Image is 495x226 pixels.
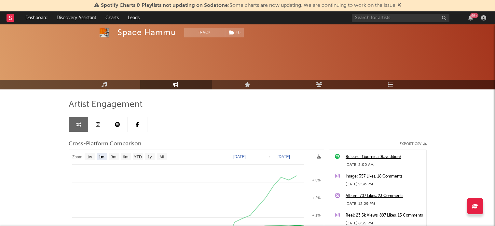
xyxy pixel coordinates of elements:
text: 1w [87,155,92,159]
div: Space Hammu [117,28,176,37]
a: Discovery Assistant [52,11,101,24]
button: Export CSV [400,142,427,146]
span: Cross-Platform Comparison [69,140,141,148]
text: 6m [123,155,128,159]
a: Release: Guernica (Ravedition) [346,153,423,161]
text: + 3% [312,178,321,182]
span: ( 1 ) [225,28,244,37]
a: Album: 707 Likes, 23 Comments [346,192,423,200]
text: + 2% [312,196,321,200]
span: Dismiss [397,3,401,8]
a: Leads [123,11,144,24]
text: 1m [99,155,104,159]
text: YTD [134,155,142,159]
a: Dashboard [21,11,52,24]
a: Charts [101,11,123,24]
div: [DATE] 9:36 PM [346,180,423,188]
span: : Some charts are now updating. We are continuing to work on the issue [101,3,395,8]
text: Zoom [72,155,82,159]
span: Spotify Charts & Playlists not updating on Sodatone [101,3,228,8]
text: [DATE] [233,154,246,159]
input: Search for artists [352,14,449,22]
div: [DATE] 2:00 AM [346,161,423,169]
button: Track [184,28,225,37]
button: 99+ [468,15,473,20]
a: Reel: 23.5k Views, 897 Likes, 15 Comments [346,212,423,219]
text: 3m [111,155,116,159]
text: 1y [147,155,152,159]
div: 99 + [470,13,478,18]
span: Artist Engagement [69,101,143,109]
text: → [267,154,271,159]
a: Image: 357 Likes, 18 Comments [346,173,423,180]
text: All [159,155,163,159]
div: [DATE] 12:29 PM [346,200,423,208]
text: [DATE] [278,154,290,159]
text: + 1% [312,213,321,217]
button: (1) [225,28,244,37]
